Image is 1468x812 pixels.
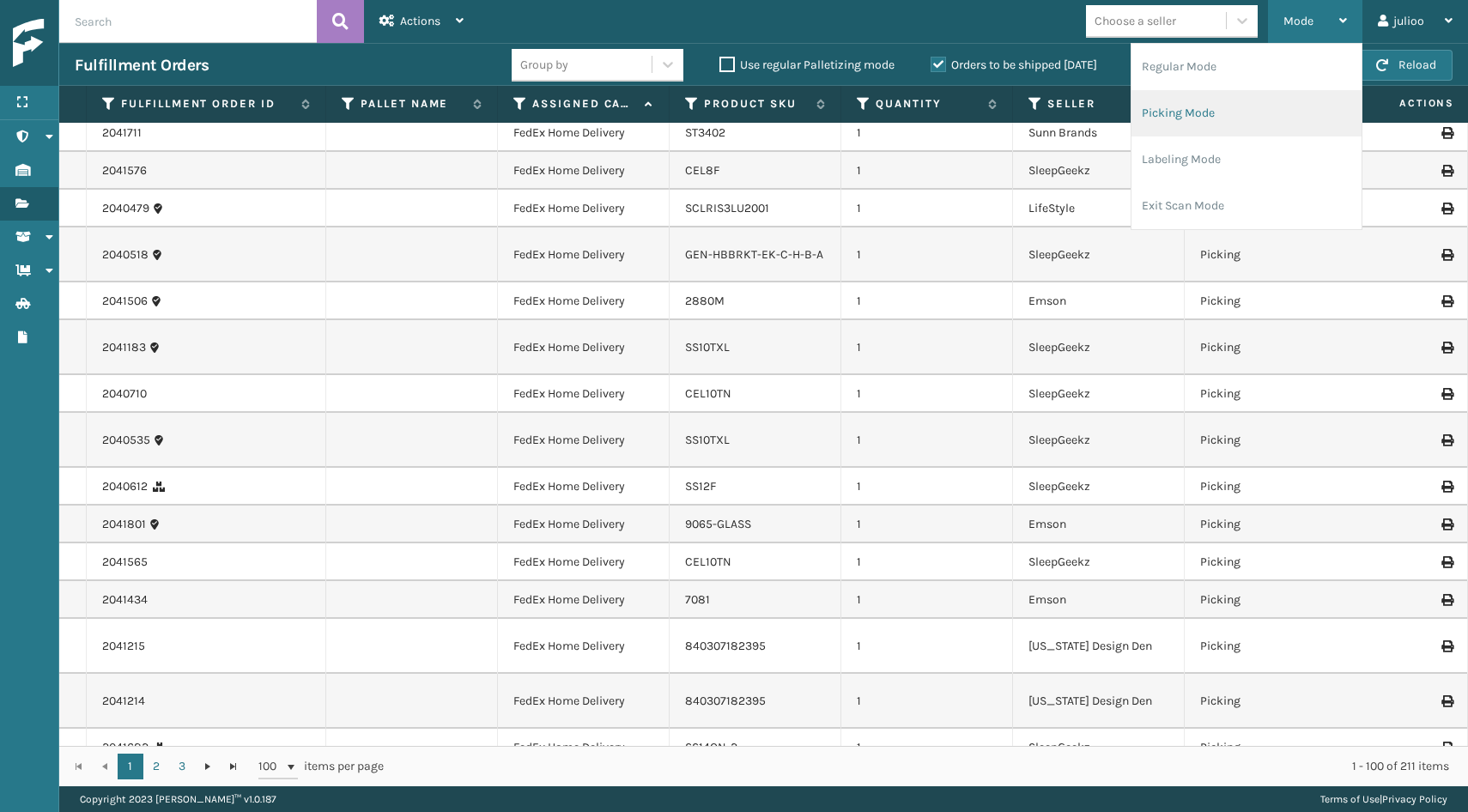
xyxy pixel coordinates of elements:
[361,96,464,112] label: Pallet Name
[1320,786,1447,812] div: |
[685,201,769,215] a: SCLRIS3LU2001
[1013,674,1185,729] td: [US_STATE] Design Den
[1441,640,1452,652] i: Print Label
[118,754,143,779] a: 1
[498,619,670,674] td: FedEx Home Delivery
[258,754,384,779] span: items per page
[80,786,276,812] p: Copyright 2023 [PERSON_NAME]™ v 1.0.187
[1441,742,1452,754] i: Print Label
[841,468,1013,506] td: 1
[1013,581,1185,619] td: Emson
[685,639,766,653] a: 840307182395
[1131,183,1362,229] li: Exit Scan Mode
[1185,375,1356,413] td: Picking
[685,294,725,308] a: 2880M
[1185,619,1356,674] td: Picking
[841,375,1013,413] td: 1
[143,754,169,779] a: 2
[195,754,221,779] a: Go to the next page
[400,14,440,28] span: Actions
[102,293,148,310] a: 2041506
[102,162,147,179] a: 2041576
[841,190,1013,227] td: 1
[1441,695,1452,707] i: Print Label
[498,227,670,282] td: FedEx Home Delivery
[1185,227,1356,282] td: Picking
[169,754,195,779] a: 3
[102,739,149,756] a: 2041682
[1131,44,1362,90] li: Regular Mode
[1320,793,1380,805] a: Terms of Use
[841,543,1013,581] td: 1
[685,740,737,754] a: SS14QN-2
[1441,203,1452,215] i: Print Label
[1441,594,1452,606] i: Print Label
[1013,227,1185,282] td: SleepGeekz
[498,543,670,581] td: FedEx Home Delivery
[498,506,670,543] td: FedEx Home Delivery
[408,758,1449,775] div: 1 - 100 of 211 items
[685,433,730,447] a: SS10TXL
[102,638,145,655] a: 2041215
[685,554,731,569] a: CEL10TN
[102,124,142,142] a: 2041711
[1013,152,1185,190] td: SleepGeekz
[227,760,240,773] span: Go to the last page
[520,56,568,74] div: Group by
[1185,468,1356,506] td: Picking
[931,58,1097,72] label: Orders to be shipped [DATE]
[704,96,808,112] label: Product SKU
[498,282,670,320] td: FedEx Home Delivery
[1441,127,1452,139] i: Print Label
[1382,793,1447,805] a: Privacy Policy
[876,96,980,112] label: Quantity
[498,190,670,227] td: FedEx Home Delivery
[841,506,1013,543] td: 1
[1013,619,1185,674] td: [US_STATE] Design Den
[201,760,215,773] span: Go to the next page
[1360,50,1453,81] button: Reload
[221,754,246,779] a: Go to the last page
[841,729,1013,767] td: 1
[1441,518,1452,530] i: Print Label
[498,674,670,729] td: FedEx Home Delivery
[13,19,167,68] img: logo
[1013,320,1185,375] td: SleepGeekz
[685,479,716,494] a: SS12F
[102,554,148,571] a: 2041565
[685,592,710,607] a: 7081
[532,96,636,112] label: Assigned Carrier Service
[841,282,1013,320] td: 1
[685,340,730,354] a: SS10TXL
[102,339,146,356] a: 2041183
[258,758,284,775] span: 100
[1013,506,1185,543] td: Emson
[498,152,670,190] td: FedEx Home Delivery
[1441,481,1452,493] i: Print Label
[1013,282,1185,320] td: Emson
[498,729,670,767] td: FedEx Home Delivery
[102,693,145,710] a: 2041214
[685,247,823,262] a: GEN-HBBRKT-EK-C-H-B-A
[1013,375,1185,413] td: SleepGeekz
[1013,729,1185,767] td: SleepGeekz
[102,432,150,449] a: 2040535
[685,517,751,531] a: 9065-GLASS
[1283,14,1313,28] span: Mode
[1185,506,1356,543] td: Picking
[1185,282,1356,320] td: Picking
[498,413,670,468] td: FedEx Home Delivery
[1185,413,1356,468] td: Picking
[685,125,725,140] a: ST3402
[1441,249,1452,261] i: Print Label
[121,96,293,112] label: Fulfillment Order Id
[102,246,149,264] a: 2040518
[1441,556,1452,568] i: Print Label
[685,694,766,708] a: 840307182395
[1095,12,1176,30] div: Choose a seller
[102,200,149,217] a: 2040479
[1185,581,1356,619] td: Picking
[1013,114,1185,152] td: Sunn Brands
[841,320,1013,375] td: 1
[498,114,670,152] td: FedEx Home Delivery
